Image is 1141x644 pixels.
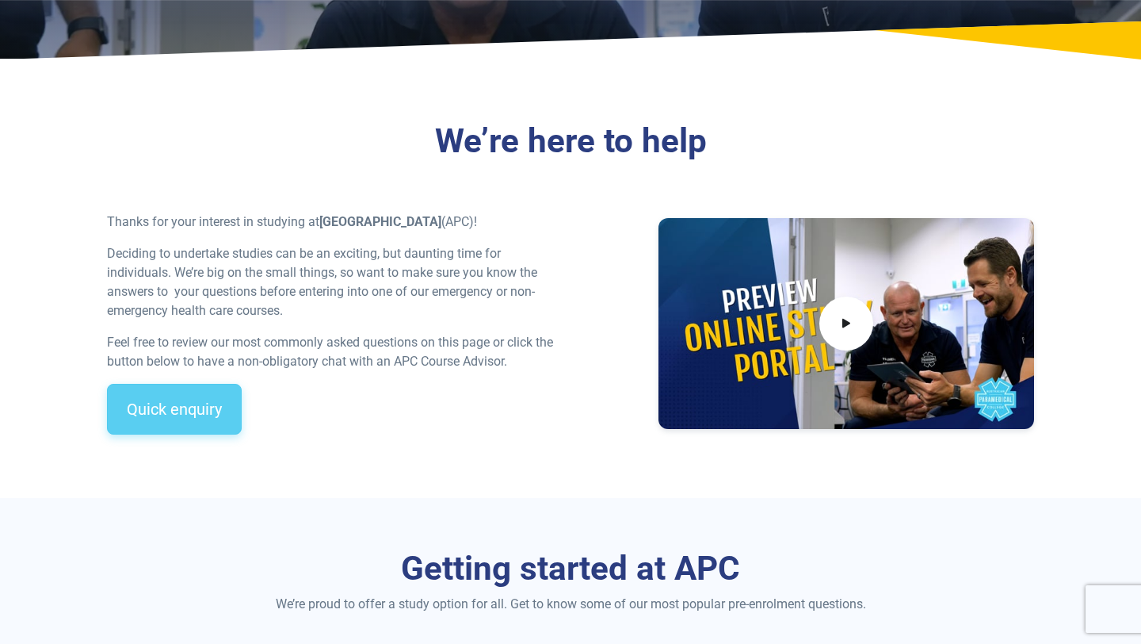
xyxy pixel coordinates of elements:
span: Feel free to review our most commonly asked questions on this page or click the button below to h... [107,335,553,369]
h3: Getting started at APC [107,549,1034,589]
span: Thanks for your interest in studying at (APC)! [107,214,477,229]
strong: [GEOGRAPHIC_DATA] [319,214,441,229]
span: Deciding to undertake studies can be an exciting, but daunting time for individuals. We’re big on... [107,246,537,318]
p: We’re proud to offer a study option for all. Get to know some of our most popular pre-enrolment q... [107,595,1034,614]
h3: We’re here to help [107,121,1034,162]
a: Quick enquiry [107,384,242,435]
